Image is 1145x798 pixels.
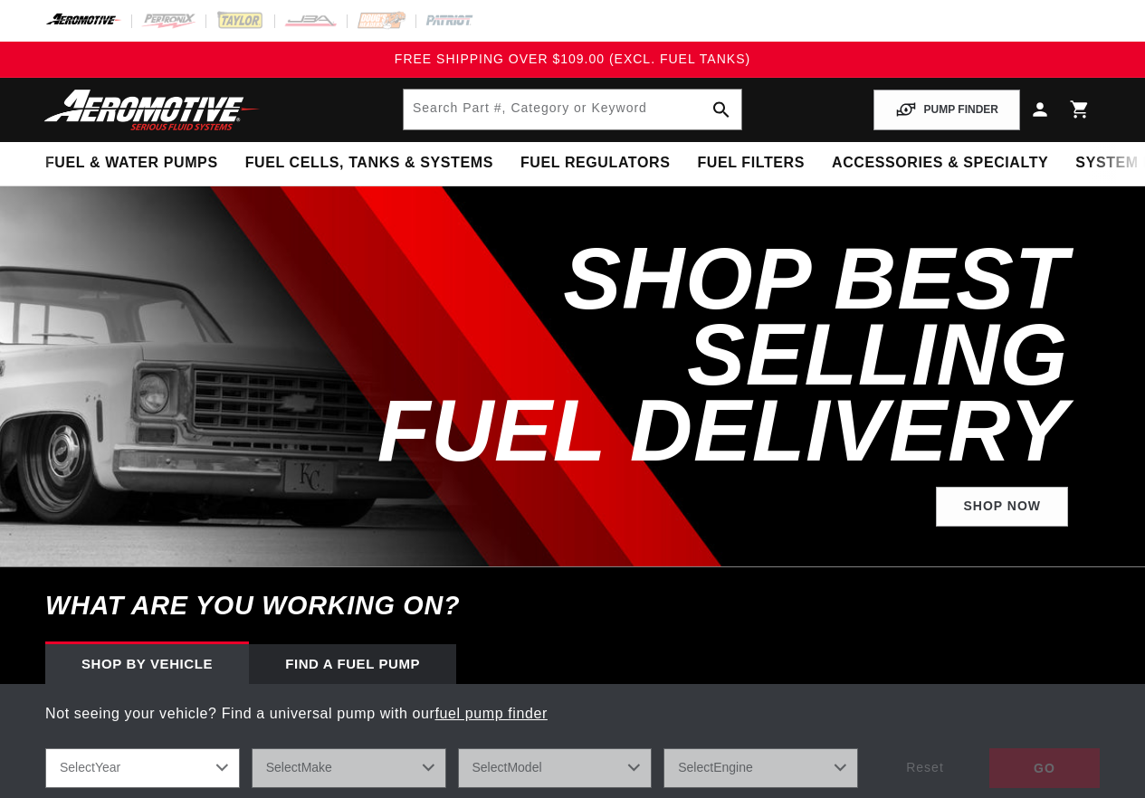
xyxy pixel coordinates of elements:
[936,487,1068,527] a: Shop Now
[701,90,741,129] button: search button
[832,154,1048,173] span: Accessories & Specialty
[45,644,249,684] div: Shop by vehicle
[435,706,548,721] a: fuel pump finder
[520,154,670,173] span: Fuel Regulators
[39,89,265,131] img: Aeromotive
[45,748,240,788] select: Year
[232,142,507,185] summary: Fuel Cells, Tanks & Systems
[683,142,818,185] summary: Fuel Filters
[245,154,493,173] span: Fuel Cells, Tanks & Systems
[818,142,1062,185] summary: Accessories & Specialty
[873,90,1020,130] button: PUMP FINDER
[458,748,653,788] select: Model
[294,241,1068,469] h2: SHOP BEST SELLING FUEL DELIVERY
[252,748,446,788] select: Make
[45,154,218,173] span: Fuel & Water Pumps
[32,142,232,185] summary: Fuel & Water Pumps
[507,142,683,185] summary: Fuel Regulators
[45,702,1100,726] p: Not seeing your vehicle? Find a universal pump with our
[697,154,805,173] span: Fuel Filters
[395,52,750,66] span: FREE SHIPPING OVER $109.00 (EXCL. FUEL TANKS)
[249,644,456,684] div: Find a Fuel Pump
[404,90,741,129] input: Search by Part Number, Category or Keyword
[663,748,858,788] select: Engine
